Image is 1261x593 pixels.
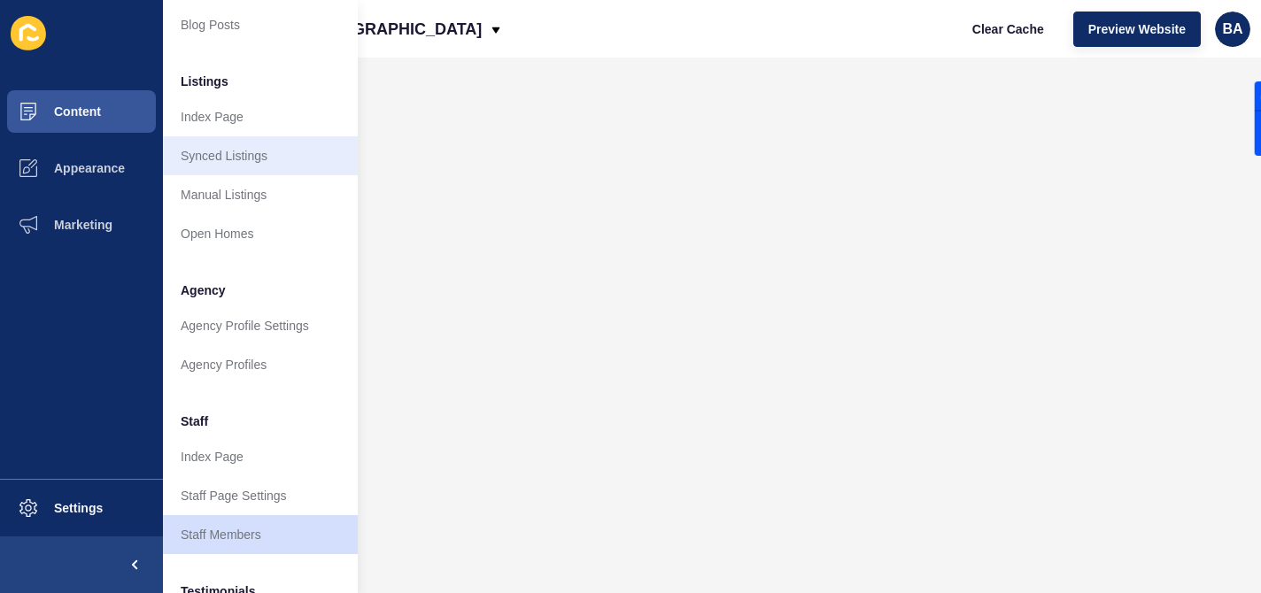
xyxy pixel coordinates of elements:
a: Synced Listings [163,136,358,175]
a: Staff Page Settings [163,476,358,515]
span: BA [1222,20,1242,38]
a: Blog Posts [163,5,358,44]
span: Preview Website [1088,20,1186,38]
a: Index Page [163,97,358,136]
span: Listings [181,73,228,90]
span: Agency [181,281,226,299]
a: Open Homes [163,214,358,253]
span: Staff [181,412,208,430]
span: Clear Cache [972,20,1044,38]
a: Agency Profile Settings [163,306,358,345]
a: Index Page [163,437,358,476]
button: Clear Cache [957,12,1059,47]
a: Agency Profiles [163,345,358,384]
button: Preview Website [1073,12,1201,47]
a: Staff Members [163,515,358,554]
a: Manual Listings [163,175,358,214]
